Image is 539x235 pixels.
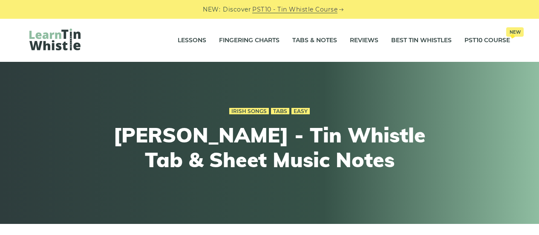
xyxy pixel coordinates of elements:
a: Best Tin Whistles [391,30,452,51]
span: New [506,27,524,37]
a: Tabs & Notes [292,30,337,51]
a: PST10 CourseNew [464,30,510,51]
a: Fingering Charts [219,30,280,51]
img: LearnTinWhistle.com [29,29,81,50]
h1: [PERSON_NAME] - Tin Whistle Tab & Sheet Music Notes [113,123,427,172]
a: Tabs [271,108,289,115]
a: Irish Songs [229,108,269,115]
a: Reviews [350,30,378,51]
a: Easy [291,108,310,115]
a: Lessons [178,30,206,51]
